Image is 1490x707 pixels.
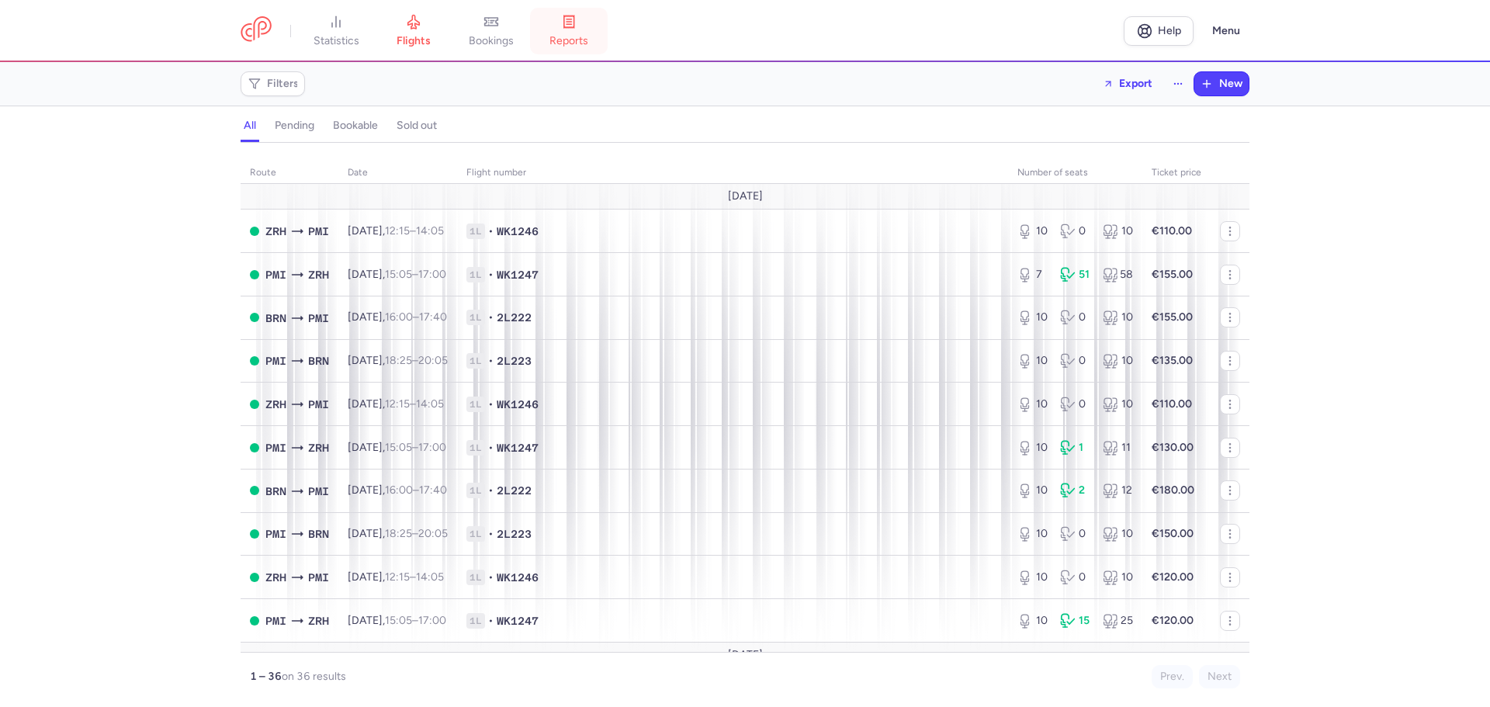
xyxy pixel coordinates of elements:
[1158,25,1181,36] span: Help
[1103,613,1133,629] div: 25
[488,353,494,369] span: •
[488,570,494,585] span: •
[385,397,444,411] span: –
[1017,353,1048,369] div: 10
[385,268,412,281] time: 15:05
[549,34,588,48] span: reports
[1008,161,1142,185] th: number of seats
[338,161,457,185] th: date
[530,14,608,48] a: reports
[244,119,256,133] h4: all
[452,14,530,48] a: bookings
[497,310,532,325] span: 2L222
[308,396,329,413] span: PMI
[265,525,286,542] span: PMI
[348,397,444,411] span: [DATE],
[488,483,494,498] span: •
[1103,224,1133,239] div: 10
[265,223,286,240] span: ZRH
[1017,397,1048,412] div: 10
[1119,78,1152,89] span: Export
[308,569,329,586] span: PMI
[1017,440,1048,456] div: 10
[385,224,410,237] time: 12:15
[469,34,514,48] span: bookings
[497,613,539,629] span: WK1247
[385,397,410,411] time: 12:15
[497,224,539,239] span: WK1246
[348,310,447,324] span: [DATE],
[418,441,446,454] time: 17:00
[1060,526,1090,542] div: 0
[348,441,446,454] span: [DATE],
[497,267,539,282] span: WK1247
[348,354,448,367] span: [DATE],
[1103,397,1133,412] div: 10
[1152,397,1192,411] strong: €110.00
[1194,72,1249,95] button: New
[497,526,532,542] span: 2L223
[728,649,763,661] span: [DATE]
[1103,353,1133,369] div: 10
[1093,71,1163,96] button: Export
[348,224,444,237] span: [DATE],
[416,397,444,411] time: 14:05
[1152,570,1194,584] strong: €120.00
[385,310,447,324] span: –
[488,440,494,456] span: •
[1152,483,1194,497] strong: €180.00
[1203,16,1249,46] button: Menu
[1060,397,1090,412] div: 0
[1219,78,1242,90] span: New
[265,310,286,327] span: BRN
[1142,161,1211,185] th: Ticket price
[419,483,447,497] time: 17:40
[348,268,446,281] span: [DATE],
[1060,483,1090,498] div: 2
[1017,526,1048,542] div: 10
[1103,483,1133,498] div: 12
[418,268,446,281] time: 17:00
[385,441,446,454] span: –
[265,483,286,500] span: BRN
[466,570,485,585] span: 1L
[1060,224,1090,239] div: 0
[1017,310,1048,325] div: 10
[497,440,539,456] span: WK1247
[497,353,532,369] span: 2L223
[466,224,485,239] span: 1L
[1103,310,1133,325] div: 10
[348,570,444,584] span: [DATE],
[488,267,494,282] span: •
[241,16,272,45] a: CitizenPlane red outlined logo
[466,267,485,282] span: 1L
[265,266,286,283] span: PMI
[418,527,448,540] time: 20:05
[1103,570,1133,585] div: 10
[1103,440,1133,456] div: 11
[488,310,494,325] span: •
[488,397,494,412] span: •
[265,352,286,369] span: PMI
[497,570,539,585] span: WK1246
[1152,614,1194,627] strong: €120.00
[1152,665,1193,688] button: Prev.
[385,441,412,454] time: 15:05
[1060,267,1090,282] div: 51
[308,310,329,327] span: PMI
[1017,613,1048,629] div: 10
[241,161,338,185] th: route
[385,483,413,497] time: 16:00
[1017,224,1048,239] div: 10
[265,569,286,586] span: ZRH
[1152,268,1193,281] strong: €155.00
[265,439,286,456] span: PMI
[385,527,448,540] span: –
[497,483,532,498] span: 2L222
[385,310,413,324] time: 16:00
[385,614,446,627] span: –
[1152,310,1193,324] strong: €155.00
[1199,665,1240,688] button: Next
[267,78,299,90] span: Filters
[1017,483,1048,498] div: 10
